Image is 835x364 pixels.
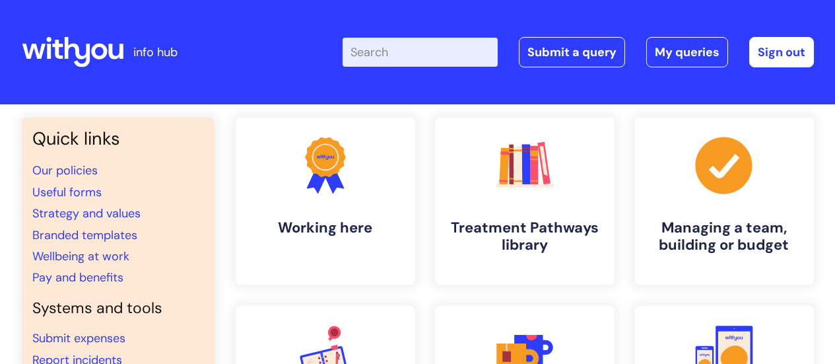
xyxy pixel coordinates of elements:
a: Wellbeing at work [32,248,129,264]
a: Treatment Pathways library [435,118,615,285]
a: Working here [236,118,415,285]
a: Branded templates [32,227,137,243]
h4: Treatment Pathways library [446,219,604,254]
a: Useful forms [32,184,102,200]
a: Submit a query [519,37,625,67]
h4: Systems and tools [32,299,204,318]
a: Sign out [749,37,814,67]
h4: Managing a team, building or budget [645,219,803,254]
a: Managing a team, building or budget [634,118,814,285]
h4: Working here [246,219,405,237]
div: | - [343,37,814,67]
input: Search [343,38,498,67]
a: Pay and benefits [32,270,123,285]
a: Submit expenses [32,330,125,346]
a: Strategy and values [32,205,141,221]
a: My queries [646,37,728,67]
h3: Quick links [32,128,204,149]
a: Our policies [32,163,98,178]
p: info hub [133,42,178,63]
